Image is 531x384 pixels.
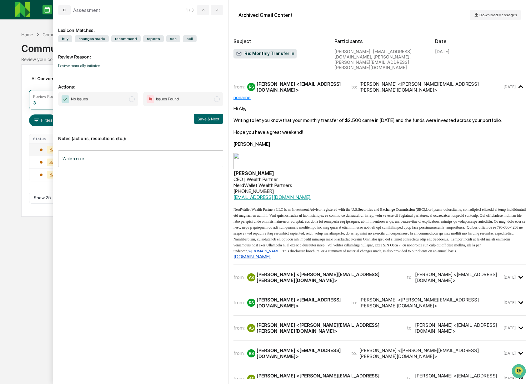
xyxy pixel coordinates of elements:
[248,249,281,253] a: w[DOMAIN_NAME]
[407,274,413,280] span: to:
[13,79,40,85] span: Preclearance
[503,84,516,89] time: Friday, August 1, 2025 at 4:41:07 PM
[58,20,223,33] div: Lexicon Matches:
[58,63,223,68] p: Review manually initiated.
[358,207,426,212] span: Securities and Exchange Commission (SEC).
[186,8,188,13] span: 1
[62,106,76,111] span: Pylon
[503,275,516,280] time: Friday, August 1, 2025 at 4:46:19 PM
[58,47,223,59] p: Review Reason:
[247,273,255,281] div: AS
[351,350,357,356] span: to:
[62,95,69,103] img: Checkmark
[21,57,510,62] div: Review your communication records across channels
[233,207,358,212] span: NerdWallet Wealth Partners LLC is an Investment Advisor registered with the U.S.
[503,326,516,330] time: Friday, August 1, 2025 at 4:50:33 PM
[4,76,43,88] a: 🖐️Preclearance
[233,105,526,111] div: Hi Aly,
[15,2,30,17] img: logo
[470,10,521,20] button: Download Messages
[29,73,76,83] div: All Conversations
[52,79,78,85] span: Attestations
[71,96,88,102] span: No Issues
[6,79,11,84] div: 🖐️
[6,13,114,23] p: How can we help?
[29,114,56,126] button: Filters
[233,170,274,176] b: [PERSON_NAME]
[45,79,50,84] div: 🗄️
[351,84,357,90] span: to:
[21,32,33,37] div: Home
[233,194,311,200] a: [EMAIL_ADDRESS][DOMAIN_NAME]
[6,48,18,59] img: 1746055101610-c473b297-6a78-478c-a979-82029cc54cd1
[233,141,526,147] div: [PERSON_NAME]
[233,129,526,135] div: Hope you have a great weekend!
[16,28,103,35] input: Clear
[52,5,83,10] p: Calendar
[359,81,503,93] div: [PERSON_NAME] <[PERSON_NAME][EMAIL_ADDRESS][PERSON_NAME][DOMAIN_NAME]>
[359,347,503,359] div: [PERSON_NAME] <[PERSON_NAME][EMAIL_ADDRESS][PERSON_NAME][DOMAIN_NAME]>
[58,35,72,42] span: buy
[435,49,449,54] div: [DATE]
[43,76,80,88] a: 🗄️Attestations
[247,83,255,91] div: RS
[247,375,255,383] div: AS
[435,38,526,44] h2: Date
[233,94,526,100] div: noname
[13,91,39,97] span: Data Lookup
[257,322,399,334] div: [PERSON_NAME] <[PERSON_NAME][EMAIL_ADDRESS][PERSON_NAME][DOMAIN_NAME]>
[233,117,526,123] div: Writing to let you know that your monthly transfer of $2,500 came in [DATE] and the funds were in...
[189,8,196,13] span: / 3
[247,299,255,307] div: RS
[156,96,179,102] span: Issues Found
[334,38,425,44] h2: Participants
[33,94,63,99] div: Review Required
[166,35,180,42] span: sec
[58,128,223,141] p: Notes (actions, resolutions etc.):
[511,363,528,380] iframe: Open customer support
[29,134,66,144] th: Status
[52,10,83,15] p: Manage Tasks
[503,376,516,381] time: Wednesday, August 6, 2025 at 8:08:04 AM
[359,297,503,309] div: [PERSON_NAME] <[PERSON_NAME][EMAIL_ADDRESS][PERSON_NAME][DOMAIN_NAME]>
[233,188,526,194] div: [PHONE_NUMBER]
[257,297,344,309] div: [PERSON_NAME] <[EMAIL_ADDRESS][DOMAIN_NAME]>
[106,50,114,57] button: Start new chat
[6,91,11,96] div: 🔎
[233,254,271,260] a: [DOMAIN_NAME]
[238,12,293,18] div: Archived Gmail Content
[143,35,164,42] span: reports
[407,325,413,331] span: to:
[236,51,294,57] span: Re: Monthly Transfer In
[33,100,36,105] div: 3
[257,347,344,359] div: [PERSON_NAME] <[EMAIL_ADDRESS][DOMAIN_NAME]>
[44,106,76,111] a: Powered byPylon
[194,114,223,124] button: Save & Next
[58,77,223,89] p: Actions:
[233,350,245,356] span: from:
[247,324,255,332] div: AS
[334,49,425,70] div: [PERSON_NAME], [EMAIL_ADDRESS][DOMAIN_NAME], [PERSON_NAME], [PERSON_NAME][EMAIL_ADDRESS][PERSON_N...
[233,207,526,253] span: Lor ipsum, dolorsitame, con adipisci elitsedd ei temp incididuntutl etd magnaal en admini. Veni q...
[247,349,255,357] div: RS
[233,84,245,90] span: from:
[183,35,197,42] span: sell
[73,7,100,13] div: Assessment
[21,48,103,54] div: Start new chat
[233,325,245,331] span: from:
[257,271,399,283] div: [PERSON_NAME] <[PERSON_NAME][EMAIL_ADDRESS][PERSON_NAME][DOMAIN_NAME]>
[503,300,516,305] time: Friday, August 1, 2025 at 4:49:22 PM
[43,32,93,37] div: Communications Archive
[233,182,526,188] div: NerdWallet Wealth Partners
[257,81,344,93] div: [PERSON_NAME] <[EMAIL_ADDRESS][DOMAIN_NAME]>
[233,376,245,381] span: from:
[233,300,245,306] span: from:
[4,88,42,99] a: 🔎Data Lookup
[351,300,357,306] span: to:
[111,35,141,42] span: recommend
[147,95,154,103] img: Flag
[21,38,510,54] div: Communications Archive
[233,274,245,280] span: from:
